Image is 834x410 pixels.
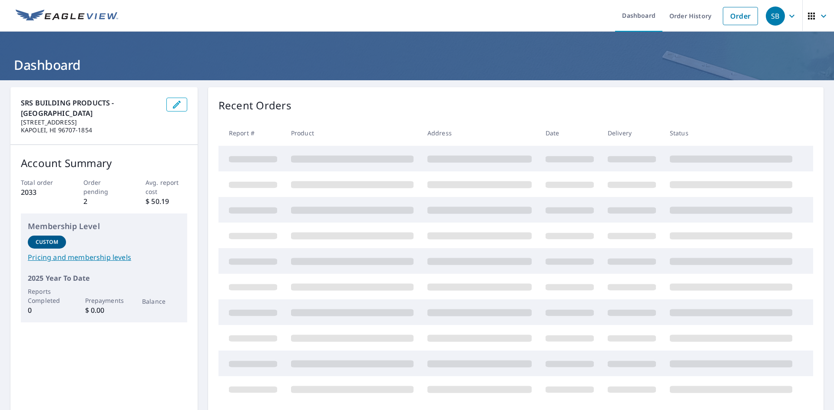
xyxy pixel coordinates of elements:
[16,10,118,23] img: EV Logo
[21,118,159,126] p: [STREET_ADDRESS]
[28,273,180,283] p: 2025 Year To Date
[146,178,187,196] p: Avg. report cost
[766,7,785,26] div: SB
[142,297,180,306] p: Balance
[601,120,663,146] th: Delivery
[420,120,539,146] th: Address
[28,305,66,315] p: 0
[663,120,799,146] th: Status
[21,187,63,197] p: 2033
[83,196,125,207] p: 2
[284,120,420,146] th: Product
[10,56,824,74] h1: Dashboard
[36,238,58,246] p: Custom
[83,178,125,196] p: Order pending
[85,296,123,305] p: Prepayments
[21,178,63,187] p: Total order
[28,287,66,305] p: Reports Completed
[21,155,187,171] p: Account Summary
[218,120,284,146] th: Report #
[28,220,180,232] p: Membership Level
[21,126,159,134] p: KAPOLEI, HI 96707-1854
[146,196,187,207] p: $ 50.19
[218,98,291,113] p: Recent Orders
[723,7,758,25] a: Order
[21,98,159,118] p: SRS BUILDING PRODUCTS - [GEOGRAPHIC_DATA]
[85,305,123,315] p: $ 0.00
[539,120,601,146] th: Date
[28,252,180,262] a: Pricing and membership levels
